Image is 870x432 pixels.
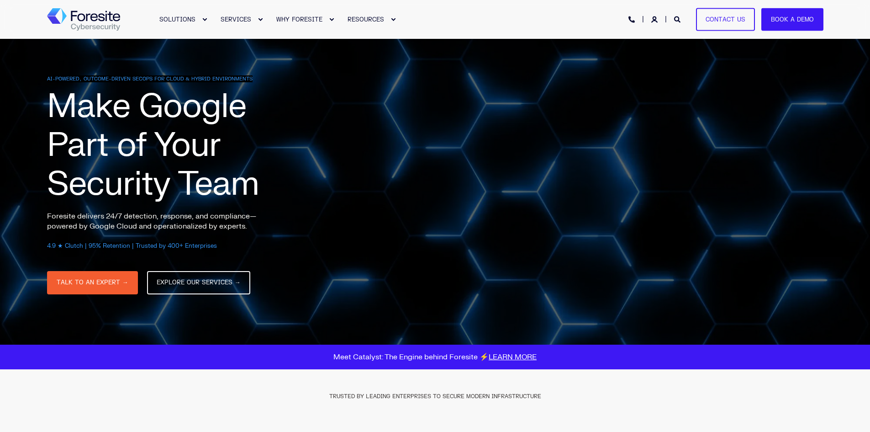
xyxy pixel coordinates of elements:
div: Expand WHY FORESITE [329,17,334,22]
span: WHY FORESITE [276,16,322,23]
a: Open Search [674,15,682,23]
p: Foresite delivers 24/7 detection, response, and compliance—powered by Google Cloud and operationa... [47,211,275,231]
a: Contact Us [696,8,755,31]
span: Meet Catalyst: The Engine behind Foresite ⚡️ [333,352,537,362]
a: Book a Demo [761,8,823,31]
a: Back to Home [47,8,120,31]
img: Foresite logo, a hexagon shape of blues with a directional arrow to the right hand side, and the ... [47,8,120,31]
span: AI-POWERED, OUTCOME-DRIVEN SECOPS FOR CLOUD & HYBRID ENVIRONMENTS [47,75,253,82]
span: 4.9 ★ Clutch | 95% Retention | Trusted by 400+ Enterprises [47,242,217,250]
a: EXPLORE OUR SERVICES → [147,271,250,294]
div: Expand SOLUTIONS [202,17,207,22]
span: SOLUTIONS [159,16,195,23]
div: Expand SERVICES [258,17,263,22]
span: Make Google Part of Your Security Team [47,85,259,205]
span: TRUSTED BY LEADING ENTERPRISES TO SECURE MODERN INFRASTRUCTURE [329,393,541,400]
a: TALK TO AN EXPERT → [47,271,138,294]
div: Expand RESOURCES [390,17,396,22]
span: RESOURCES [348,16,384,23]
a: LEARN MORE [489,352,537,362]
a: Login [651,15,659,23]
